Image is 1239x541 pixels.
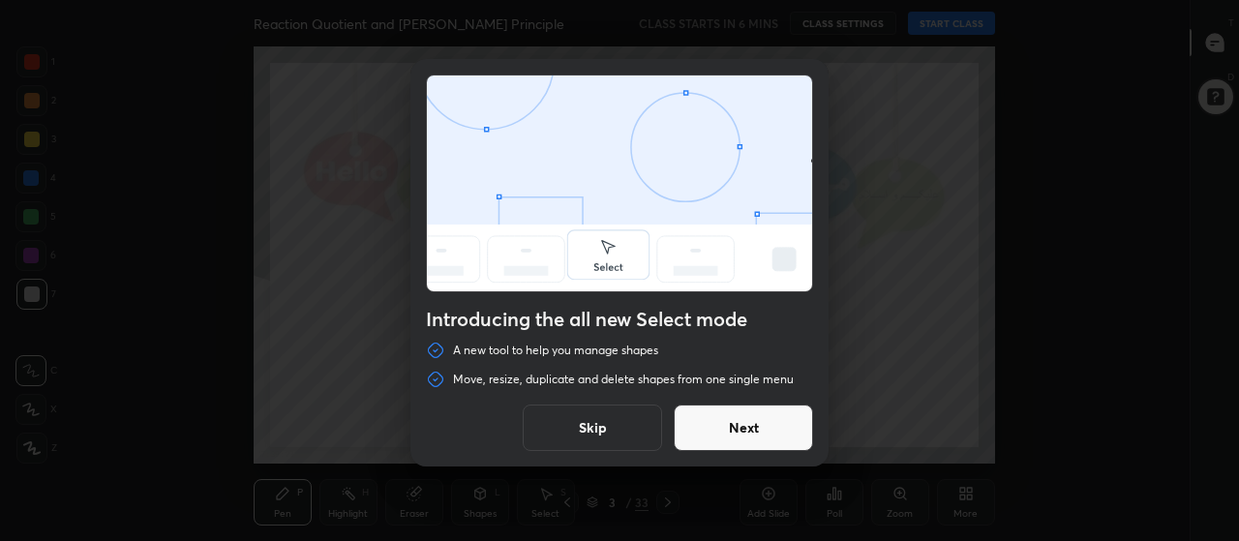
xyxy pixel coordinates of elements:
[426,308,813,331] h4: Introducing the all new Select mode
[453,343,658,358] p: A new tool to help you manage shapes
[453,372,794,387] p: Move, resize, duplicate and delete shapes from one single menu
[674,405,813,451] button: Next
[523,405,662,451] button: Skip
[427,75,812,295] div: animation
